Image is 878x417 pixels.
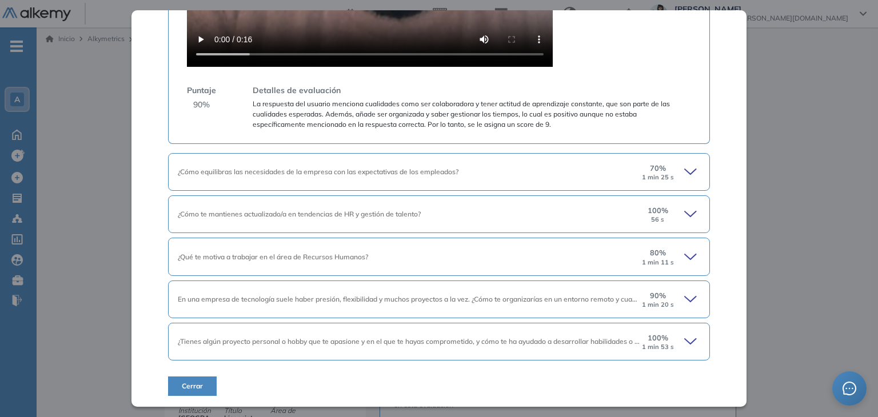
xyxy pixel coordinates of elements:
[648,205,668,216] span: 100 %
[253,85,341,97] span: Detalles de evaluación
[642,343,674,351] small: 1 min 53 s
[178,337,767,346] span: ¿Tienes algún proyecto personal o hobby que te apasione y en el que te hayas comprometido, y cómo...
[650,290,666,301] span: 90 %
[650,163,666,174] span: 70 %
[168,376,217,396] button: Cerrar
[193,99,210,111] span: 90 %
[642,259,674,266] small: 1 min 11 s
[253,99,691,130] span: La respuesta del usuario menciona cualidades como ser colaboradora y tener actitud de aprendizaje...
[178,167,458,176] span: ¿Cómo equilibras las necesidades de la empresa con las expectativas de los empleados?
[642,301,674,308] small: 1 min 20 s
[187,85,216,97] span: Puntaje
[178,252,368,261] span: ¿Qué te motiva a trabajar en el área de Recursos Humanos?
[843,382,856,395] span: message
[178,210,421,218] span: ¿Cómo te mantienes actualizado/a en tendencias de HR y gestión de talento?
[648,332,668,343] span: 100 %
[178,295,715,303] span: En una empresa de tecnología suele haber presión, flexibilidad y muchos proyectos a la vez. ¿Cómo...
[642,174,674,181] small: 1 min 25 s
[182,381,203,391] span: Cerrar
[650,247,666,258] span: 80 %
[651,216,664,223] small: 56 s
